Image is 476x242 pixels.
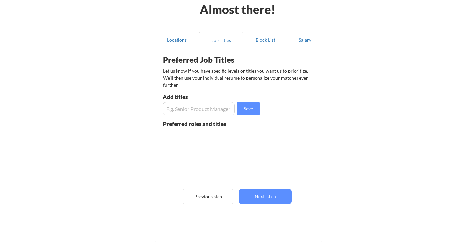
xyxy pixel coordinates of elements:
div: Almost there! [192,3,284,15]
button: Salary [288,32,322,48]
div: Preferred roles and titles [163,121,234,127]
button: Next step [239,189,292,204]
input: E.g. Senior Product Manager [163,102,235,115]
div: Preferred Job Titles [163,56,246,64]
button: Previous step [182,189,234,204]
button: Save [237,102,260,115]
button: Locations [155,32,199,48]
div: Let us know if you have specific levels or titles you want us to prioritize. We’ll then use your ... [163,67,309,88]
div: Add titles [163,94,233,100]
button: Block List [243,32,288,48]
button: Job Titles [199,32,243,48]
